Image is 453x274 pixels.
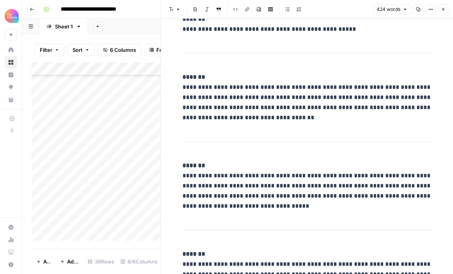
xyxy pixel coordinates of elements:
[35,44,64,56] button: Filter
[40,19,88,34] a: Sheet 1
[43,258,51,265] span: Add Row
[55,23,73,30] div: Sheet 1
[110,46,136,54] span: 6 Columns
[5,69,17,81] a: Insights
[40,46,52,54] span: Filter
[156,46,196,54] span: Freeze Columns
[67,44,95,56] button: Sort
[377,6,400,13] span: 424 words
[5,6,17,26] button: Workspace: Alliance
[5,221,17,233] a: Settings
[73,46,83,54] span: Sort
[67,258,80,265] span: Add 10 Rows
[5,94,17,106] a: Your Data
[55,255,85,268] button: Add 10 Rows
[5,246,17,258] a: Learning Hub
[5,9,19,23] img: Alliance Logo
[5,258,17,271] button: Help + Support
[5,233,17,246] a: Usage
[85,255,117,268] div: 38 Rows
[5,56,17,69] a: Browse
[117,255,161,268] div: 6/6 Columns
[98,44,141,56] button: 6 Columns
[373,4,411,14] button: 424 words
[144,44,202,56] button: Freeze Columns
[5,81,17,94] a: Opportunities
[32,255,55,268] button: Add Row
[5,44,17,56] a: Home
